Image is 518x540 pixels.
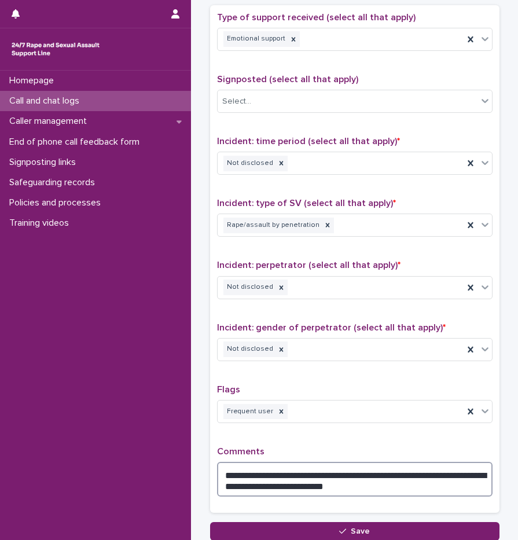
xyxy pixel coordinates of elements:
span: Flags [217,385,240,394]
div: Not disclosed [223,156,275,171]
span: Incident: type of SV (select all that apply) [217,199,396,208]
div: Select... [222,95,251,108]
div: Rape/assault by penetration [223,218,321,233]
img: rhQMoQhaT3yELyF149Cw [9,38,102,61]
span: Type of support received (select all that apply) [217,13,416,22]
span: Incident: perpetrator (select all that apply) [217,260,401,270]
p: End of phone call feedback form [5,137,149,148]
div: Emotional support [223,31,287,47]
p: Safeguarding records [5,177,104,188]
p: Call and chat logs [5,95,89,106]
span: Incident: time period (select all that apply) [217,137,400,146]
p: Homepage [5,75,63,86]
span: Incident: gender of perpetrator (select all that apply) [217,323,446,332]
div: Frequent user [223,404,275,420]
p: Training videos [5,218,78,229]
div: Not disclosed [223,280,275,295]
p: Caller management [5,116,96,127]
span: Save [351,527,370,535]
div: Not disclosed [223,341,275,357]
p: Policies and processes [5,197,110,208]
p: Signposting links [5,157,85,168]
span: Signposted (select all that apply) [217,75,358,84]
span: Comments [217,447,264,456]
